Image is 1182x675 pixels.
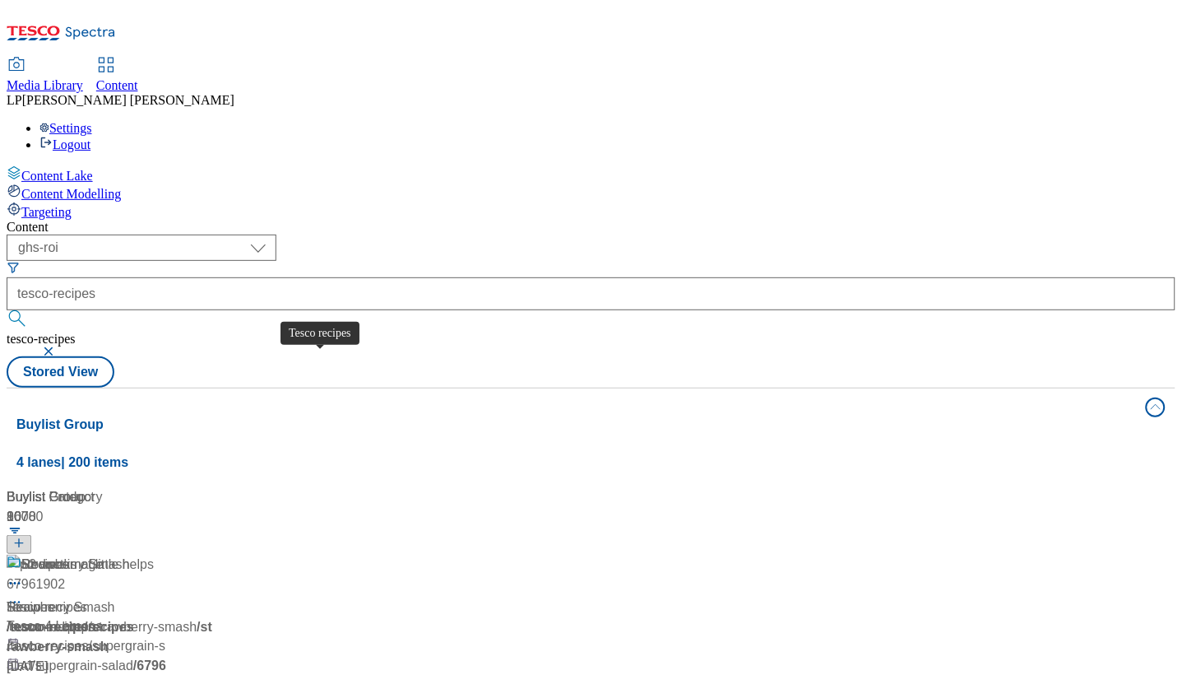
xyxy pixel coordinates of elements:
span: tesco-recipes [7,332,76,346]
button: Buylist Group4 lanes| 200 items [7,389,1175,481]
span: [PERSON_NAME] [PERSON_NAME] [22,93,234,107]
div: Content [7,220,1175,235]
h4: Buylist Group [16,415,1136,435]
span: / strawberry-smash [89,620,197,634]
button: Stored View [7,356,114,388]
a: Targeting [7,202,1175,220]
span: Content [96,78,138,92]
div: 1678 [7,507,212,527]
div: Strawberry Smash [7,598,115,617]
span: / strawberry-smash [7,620,212,654]
svg: Search Filters [7,261,20,274]
input: Search [7,277,1175,310]
a: Settings [39,121,92,135]
span: Content Modelling [21,187,121,201]
a: Content Lake [7,165,1175,184]
span: Media Library [7,78,83,92]
span: 4 lanes | 200 items [16,455,128,469]
a: Media Library [7,58,83,93]
span: Content Lake [21,169,93,183]
span: LP [7,93,22,107]
div: Strawberry Smash [21,555,130,575]
a: Content Modelling [7,184,1175,202]
a: Logout [39,137,90,151]
a: Content [96,58,138,93]
div: Buylist Category [7,487,212,507]
span: Targeting [21,205,72,219]
span: / tesco-recipes [7,620,89,634]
